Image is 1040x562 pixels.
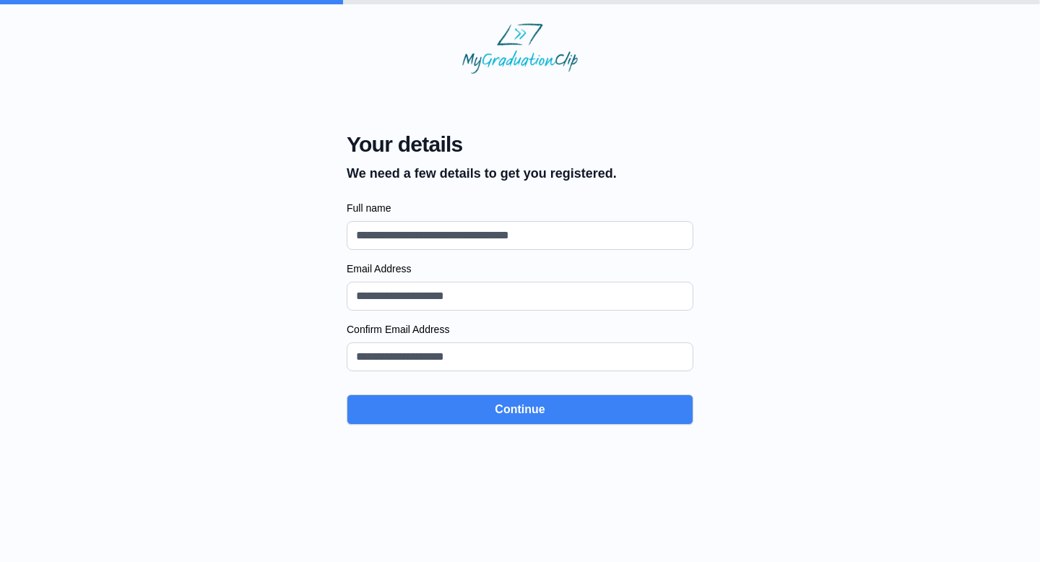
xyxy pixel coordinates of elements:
[347,201,693,215] label: Full name
[347,163,617,183] p: We need a few details to get you registered.
[347,261,693,276] label: Email Address
[347,394,693,425] button: Continue
[347,131,617,157] span: Your details
[347,322,693,337] label: Confirm Email Address
[462,23,578,74] img: MyGraduationClip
